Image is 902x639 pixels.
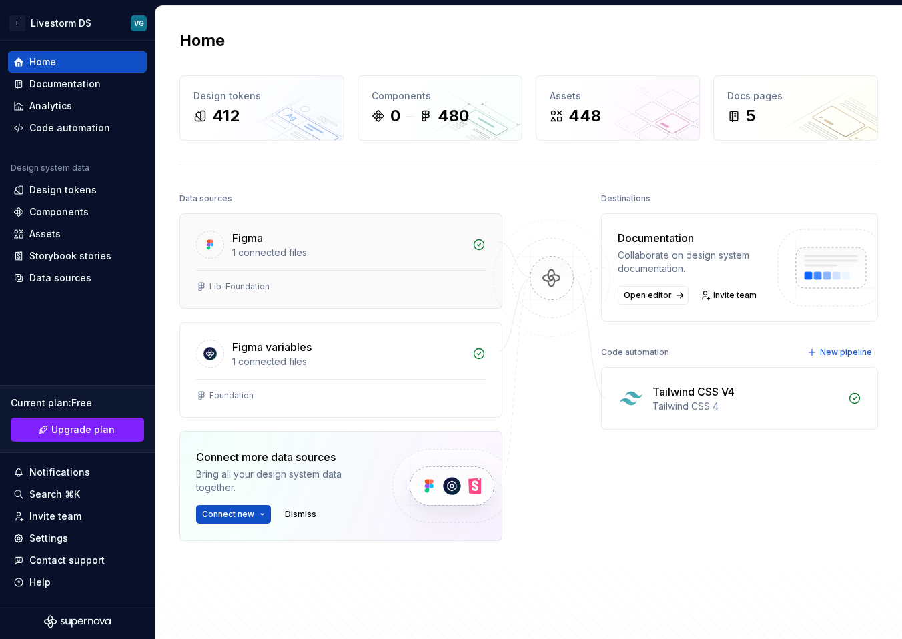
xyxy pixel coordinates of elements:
[652,384,735,400] div: Tailwind CSS V4
[29,55,56,69] div: Home
[8,267,147,289] a: Data sources
[179,75,344,141] a: Design tokens412
[179,30,225,51] h2: Home
[31,17,91,30] div: Livestorm DS
[279,505,322,524] button: Dismiss
[550,89,687,103] div: Assets
[51,423,115,436] span: Upgrade plan
[568,105,601,127] div: 448
[438,105,469,127] div: 480
[29,183,97,197] div: Design tokens
[8,484,147,505] button: Search ⌘K
[652,400,840,413] div: Tailwind CSS 4
[8,223,147,245] a: Assets
[29,121,110,135] div: Code automation
[8,73,147,95] a: Documentation
[196,468,370,494] div: Bring all your design system data together.
[29,488,80,501] div: Search ⌘K
[29,271,91,285] div: Data sources
[29,576,51,589] div: Help
[713,75,878,141] a: Docs pages5
[8,51,147,73] a: Home
[803,343,878,362] button: New pipeline
[134,18,144,29] div: VG
[196,505,271,524] button: Connect new
[624,290,672,301] span: Open editor
[697,286,763,305] a: Invite team
[29,205,89,219] div: Components
[618,230,763,246] div: Documentation
[601,343,669,362] div: Code automation
[232,230,263,246] div: Figma
[601,189,650,208] div: Destinations
[179,322,502,418] a: Figma variables1 connected filesFoundation
[820,347,872,358] span: New pipeline
[618,286,689,305] a: Open editor
[372,89,508,103] div: Components
[193,89,330,103] div: Design tokens
[9,15,25,31] div: L
[29,77,101,91] div: Documentation
[713,290,757,301] span: Invite team
[232,246,464,259] div: 1 connected files
[29,466,90,479] div: Notifications
[209,281,270,292] div: Lib-Foundation
[8,117,147,139] a: Code automation
[179,213,502,309] a: Figma1 connected filesLib-Foundation
[8,95,147,117] a: Analytics
[8,245,147,267] a: Storybook stories
[8,201,147,223] a: Components
[29,510,81,523] div: Invite team
[232,339,312,355] div: Figma variables
[11,163,89,173] div: Design system data
[11,418,144,442] a: Upgrade plan
[8,462,147,483] button: Notifications
[202,509,254,520] span: Connect new
[746,105,755,127] div: 5
[727,89,864,103] div: Docs pages
[11,396,144,410] div: Current plan : Free
[358,75,522,141] a: Components0480
[29,532,68,545] div: Settings
[179,189,232,208] div: Data sources
[29,99,72,113] div: Analytics
[8,572,147,593] button: Help
[3,9,152,37] button: LLivestorm DSVG
[209,390,254,401] div: Foundation
[196,449,370,465] div: Connect more data sources
[29,554,105,567] div: Contact support
[618,249,763,275] div: Collaborate on design system documentation.
[8,550,147,571] button: Contact support
[8,506,147,527] a: Invite team
[536,75,701,141] a: Assets448
[390,105,400,127] div: 0
[285,509,316,520] span: Dismiss
[29,227,61,241] div: Assets
[212,105,240,127] div: 412
[8,179,147,201] a: Design tokens
[44,615,111,628] svg: Supernova Logo
[8,528,147,549] a: Settings
[29,249,111,263] div: Storybook stories
[232,355,464,368] div: 1 connected files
